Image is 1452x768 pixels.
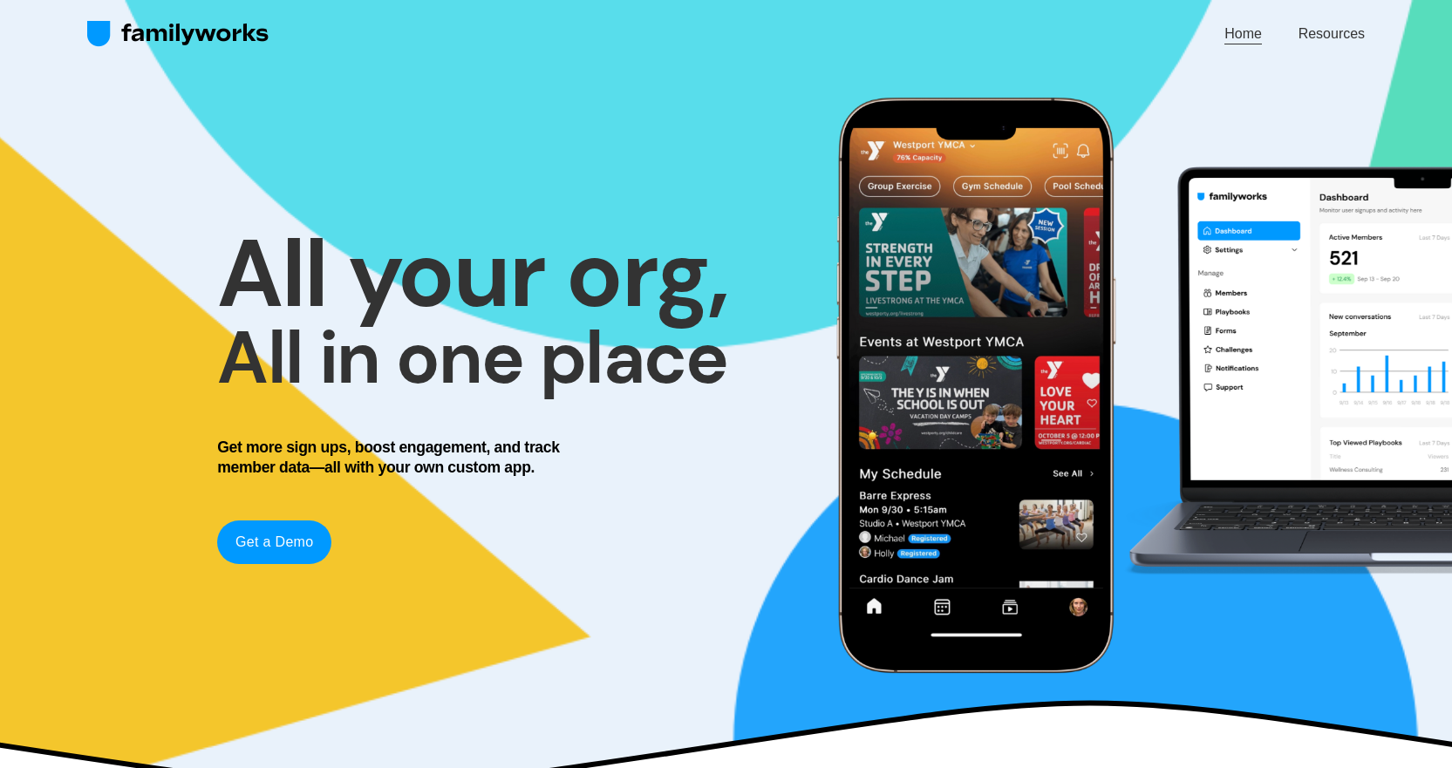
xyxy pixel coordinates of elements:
h4: Get more sign ups, boost engagement, and track member data—all with your own custom app. [217,438,573,478]
img: FamilyWorks [87,20,269,48]
a: Home [1224,23,1262,46]
a: Resources [1299,23,1365,46]
strong: All in one place [217,310,727,405]
a: Get a Demo [217,520,331,564]
strong: All your org, [217,213,728,336]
